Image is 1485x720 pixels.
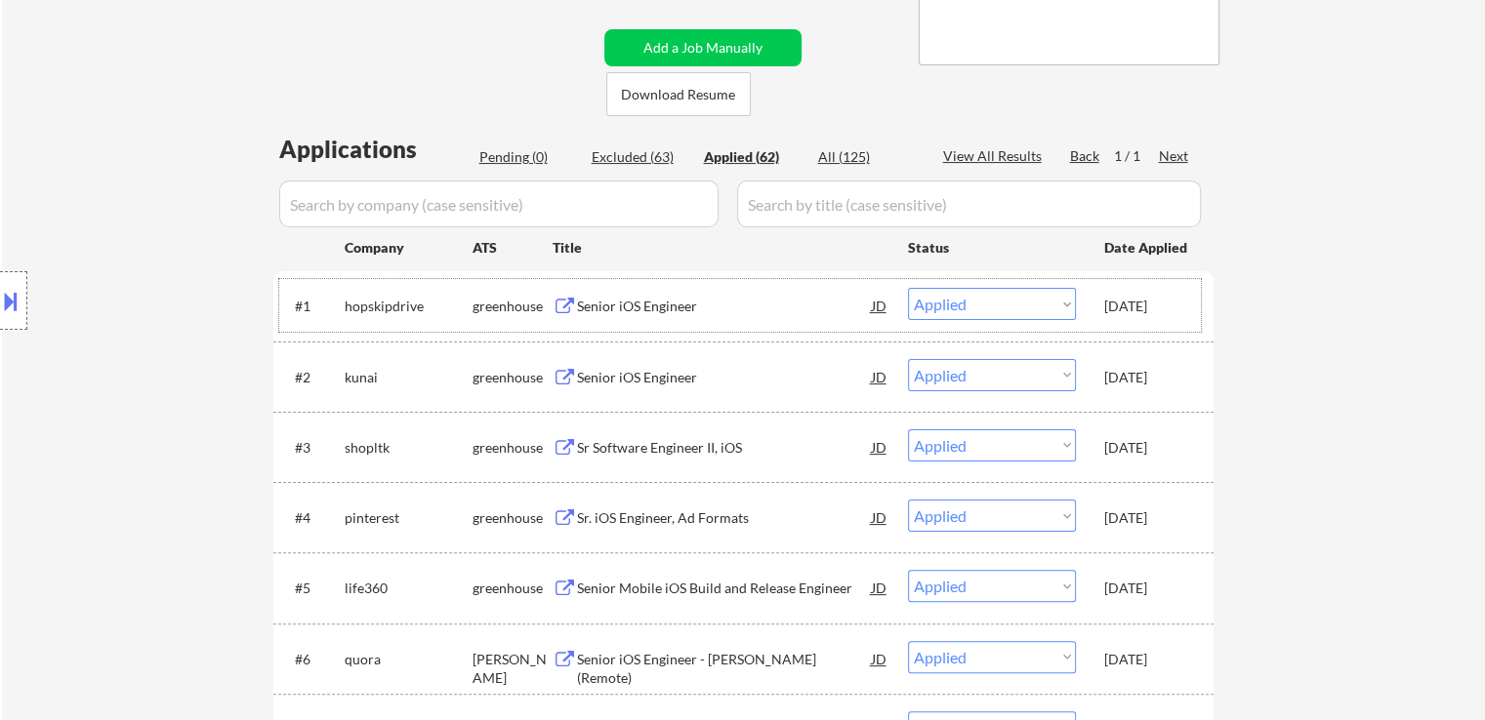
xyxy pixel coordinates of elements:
div: Sr. iOS Engineer, Ad Formats [577,508,872,528]
input: Search by title (case sensitive) [737,180,1201,227]
div: greenhouse [473,508,553,528]
button: Download Resume [606,72,751,116]
div: Pending (0) [479,147,577,167]
div: JD [870,500,889,535]
div: #4 [295,508,329,528]
div: Next [1159,146,1190,166]
div: greenhouse [473,438,553,458]
div: [DATE] [1104,579,1190,598]
div: Applications [279,138,473,161]
div: Senior Mobile iOS Build and Release Engineer [577,579,872,598]
input: Search by company (case sensitive) [279,180,719,227]
div: Status [908,229,1076,264]
div: Date Applied [1104,238,1190,258]
div: Company [345,238,473,258]
div: Applied (62) [704,147,802,167]
div: Back [1070,146,1101,166]
div: [DATE] [1104,650,1190,669]
div: [PERSON_NAME] [473,650,553,688]
div: quora [345,650,473,669]
div: JD [870,570,889,605]
div: JD [870,641,889,676]
div: [DATE] [1104,508,1190,528]
div: Senior iOS Engineer [577,368,872,387]
div: Sr Software Engineer II, iOS [577,438,872,458]
div: All (125) [818,147,916,167]
div: pinterest [345,508,473,528]
div: [DATE] [1104,438,1190,458]
div: #5 [295,579,329,598]
div: life360 [345,579,473,598]
div: 1 / 1 [1114,146,1159,166]
div: Excluded (63) [592,147,689,167]
div: greenhouse [473,368,553,387]
div: greenhouse [473,579,553,598]
div: Senior iOS Engineer [577,297,872,316]
div: hopskipdrive [345,297,473,316]
button: Add a Job Manually [604,29,802,66]
div: JD [870,429,889,464]
div: [DATE] [1104,297,1190,316]
div: View All Results [943,146,1048,166]
div: Title [553,238,889,258]
div: JD [870,359,889,394]
div: Senior iOS Engineer - [PERSON_NAME] (Remote) [577,650,872,688]
div: kunai [345,368,473,387]
div: greenhouse [473,297,553,316]
div: [DATE] [1104,368,1190,387]
div: shopltk [345,438,473,458]
div: ATS [473,238,553,258]
div: JD [870,288,889,323]
div: #6 [295,650,329,669]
